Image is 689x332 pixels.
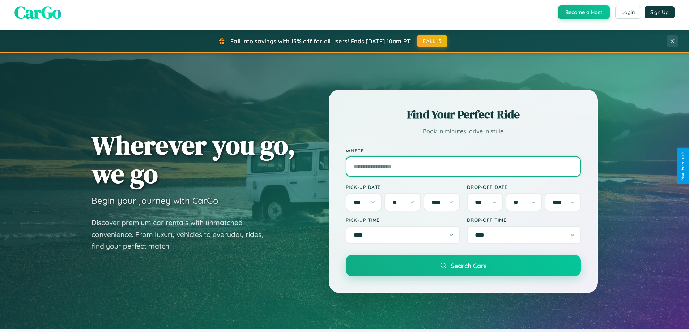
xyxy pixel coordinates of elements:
label: Pick-up Time [346,217,460,223]
button: Sign Up [645,6,675,18]
label: Drop-off Time [467,217,581,223]
h3: Begin your journey with CarGo [92,195,218,206]
p: Book in minutes, drive in style [346,126,581,137]
h1: Wherever you go, we go [92,131,295,188]
h2: Find Your Perfect Ride [346,107,581,122]
button: FALL15 [417,35,447,47]
span: Search Cars [451,262,486,270]
button: Search Cars [346,255,581,276]
span: Fall into savings with 15% off for all users! Ends [DATE] 10am PT. [230,38,412,45]
div: Give Feedback [680,151,685,181]
span: CarGo [14,0,61,24]
button: Become a Host [558,5,610,19]
label: Drop-off Date [467,184,581,190]
p: Discover premium car rentals with unmatched convenience. From luxury vehicles to everyday rides, ... [92,217,272,252]
label: Where [346,147,581,154]
label: Pick-up Date [346,184,460,190]
button: Login [615,6,641,19]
